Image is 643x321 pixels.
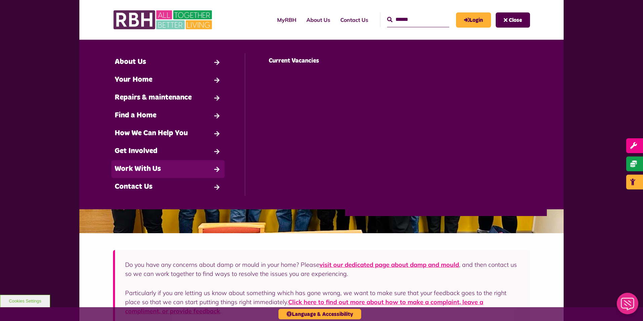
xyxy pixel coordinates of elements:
[111,124,225,142] a: How We Can Help You
[301,11,335,29] a: About Us
[613,291,643,321] iframe: Netcall Web Assistant for live chat
[509,17,522,23] span: Close
[125,298,483,315] a: Click here to find out more about how to make a complaint, leave a compliment, or provide feedback
[278,309,361,319] button: Language & Accessibility
[319,261,459,269] a: visit our dedicated page about damp and mould
[335,11,373,29] a: Contact Us
[272,11,301,29] a: MyRBH
[496,12,530,28] button: Navigation
[111,178,225,196] a: Contact Us
[125,260,520,278] p: Do you have any concerns about damp or mould in your home? Please , and then contact us so we can...
[125,288,520,316] p: Particularly if you are letting us know about something which has gone wrong, we want to make sur...
[387,12,449,27] input: Search
[111,107,225,124] a: Find a Home
[265,53,378,69] a: Current Vacancies
[456,12,491,28] a: MyRBH
[111,160,225,178] a: Work With Us
[111,89,225,107] a: Repairs & maintenance
[111,142,225,160] a: Get Involved
[111,71,225,89] a: Your Home
[113,7,214,33] img: RBH
[111,53,225,71] a: About Us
